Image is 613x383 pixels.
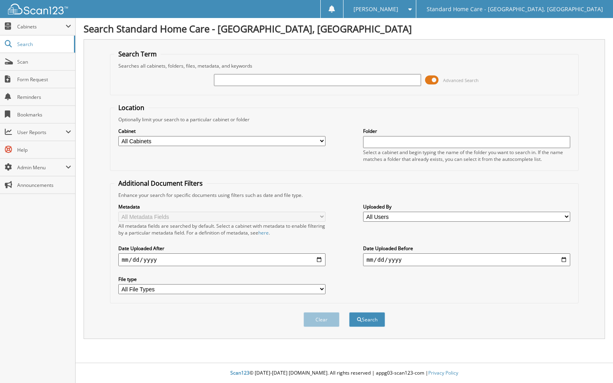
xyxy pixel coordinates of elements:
span: Reminders [17,94,71,100]
a: Privacy Policy [428,369,458,376]
label: Cabinet [118,128,325,134]
h1: Search Standard Home Care - [GEOGRAPHIC_DATA], [GEOGRAPHIC_DATA] [84,22,605,35]
div: All metadata fields are searched by default. Select a cabinet with metadata to enable filtering b... [118,223,325,236]
a: here [258,229,269,236]
label: Date Uploaded After [118,245,325,252]
span: Form Request [17,76,71,83]
input: end [363,253,570,266]
div: © [DATE]-[DATE] [DOMAIN_NAME]. All rights reserved | appg03-scan123-com | [76,363,613,383]
label: Metadata [118,203,325,210]
div: Searches all cabinets, folders, files, metadata, and keywords [114,62,574,69]
div: Select a cabinet and begin typing the name of the folder you want to search in. If the name match... [363,149,570,162]
span: Search [17,41,70,48]
button: Search [349,312,385,327]
img: scan123-logo-white.svg [8,4,68,14]
span: Bookmarks [17,111,71,118]
input: start [118,253,325,266]
span: Standard Home Care - [GEOGRAPHIC_DATA], [GEOGRAPHIC_DATA] [427,7,603,12]
span: Scan123 [230,369,250,376]
span: Help [17,146,71,153]
label: File type [118,276,325,283]
div: Enhance your search for specific documents using filters such as date and file type. [114,192,574,199]
span: [PERSON_NAME] [353,7,398,12]
span: Admin Menu [17,164,66,171]
legend: Search Term [114,50,161,58]
span: Announcements [17,182,71,188]
label: Folder [363,128,570,134]
div: Optionally limit your search to a particular cabinet or folder [114,116,574,123]
legend: Additional Document Filters [114,179,207,188]
button: Clear [304,312,339,327]
legend: Location [114,103,148,112]
span: Scan [17,58,71,65]
span: Cabinets [17,23,66,30]
span: User Reports [17,129,66,136]
label: Uploaded By [363,203,570,210]
span: Advanced Search [443,77,479,83]
label: Date Uploaded Before [363,245,570,252]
